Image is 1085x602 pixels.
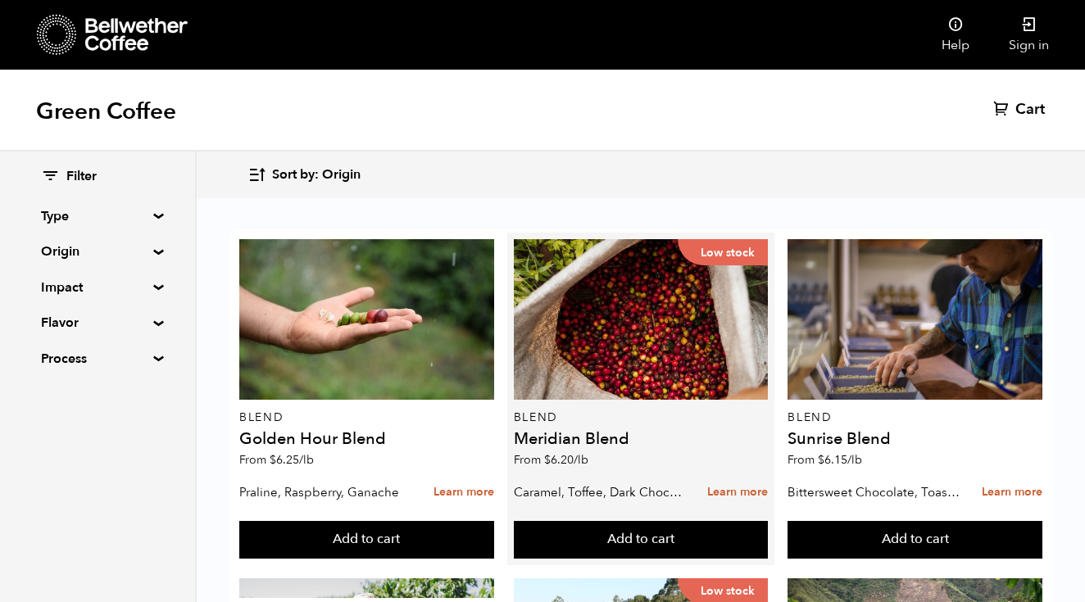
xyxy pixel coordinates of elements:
[247,156,361,194] button: Sort by: Origin
[788,521,1042,559] button: Add to cart
[299,452,314,468] span: /lb
[36,97,176,126] h1: Green Coffee
[818,452,862,468] bdi: 6.15
[993,100,1049,120] a: Cart
[272,166,361,184] span: Sort by: Origin
[41,313,154,333] summary: Flavor
[788,412,1042,423] p: Blend
[41,206,154,226] summary: Type
[270,452,276,468] span: $
[239,412,494,423] p: Blend
[1015,100,1045,120] span: Cart
[514,452,588,468] span: From
[818,452,824,468] span: $
[514,412,769,423] p: Blend
[270,452,314,468] bdi: 6.25
[66,168,97,186] span: Filter
[514,431,769,447] h4: Meridian Blend
[41,349,154,369] summary: Process
[847,452,862,468] span: /lb
[544,452,551,468] span: $
[678,239,768,265] p: Low stock
[514,239,769,400] a: Low stock
[239,452,314,468] span: From
[239,480,412,505] p: Praline, Raspberry, Ganache
[788,431,1042,447] h4: Sunrise Blend
[239,521,494,559] button: Add to cart
[434,475,494,510] a: Learn more
[982,475,1042,510] a: Learn more
[514,521,769,559] button: Add to cart
[788,480,960,505] p: Bittersweet Chocolate, Toasted Marshmallow, Candied Orange, Praline
[41,242,154,261] summary: Origin
[544,452,588,468] bdi: 6.20
[574,452,588,468] span: /lb
[707,475,768,510] a: Learn more
[41,278,154,297] summary: Impact
[514,480,687,505] p: Caramel, Toffee, Dark Chocolate
[239,431,494,447] h4: Golden Hour Blend
[788,452,862,468] span: From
